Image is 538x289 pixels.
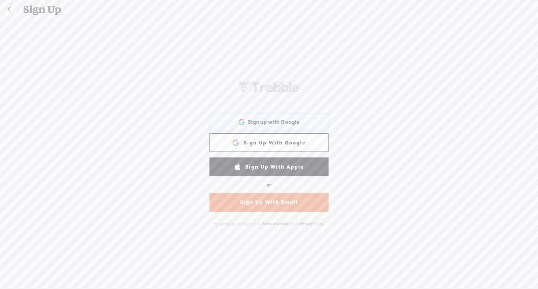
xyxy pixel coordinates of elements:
[209,133,329,152] a: Sign Up With Google
[209,113,329,131] div: Sign up with Google
[18,0,520,19] div: Sign Up
[248,118,299,126] span: Sign up with Google
[209,193,329,212] a: Sign Up With Email
[267,179,271,190] div: or
[209,157,329,176] a: Sign Up With Apple
[208,218,330,230] div: By signing up, you agree to our and our .
[262,222,289,226] a: Terms of Service
[301,222,323,226] a: Privacy Policy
